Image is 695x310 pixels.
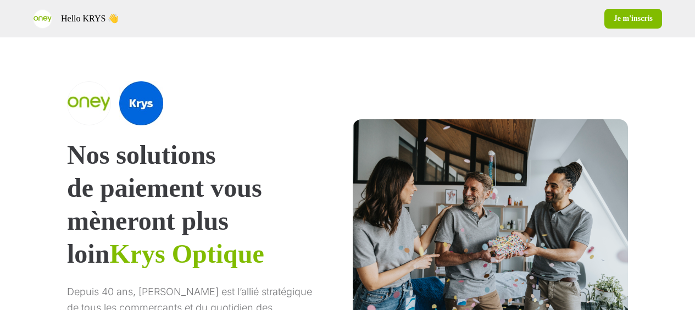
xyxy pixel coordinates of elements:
p: Hello KRYS 👋 [61,12,119,25]
a: Je m'inscris [604,9,662,29]
p: de paiement vous [67,171,322,204]
p: Nos solutions [67,139,322,171]
p: mèneront plus loin [67,204,322,270]
span: Krys Optique [109,239,264,268]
